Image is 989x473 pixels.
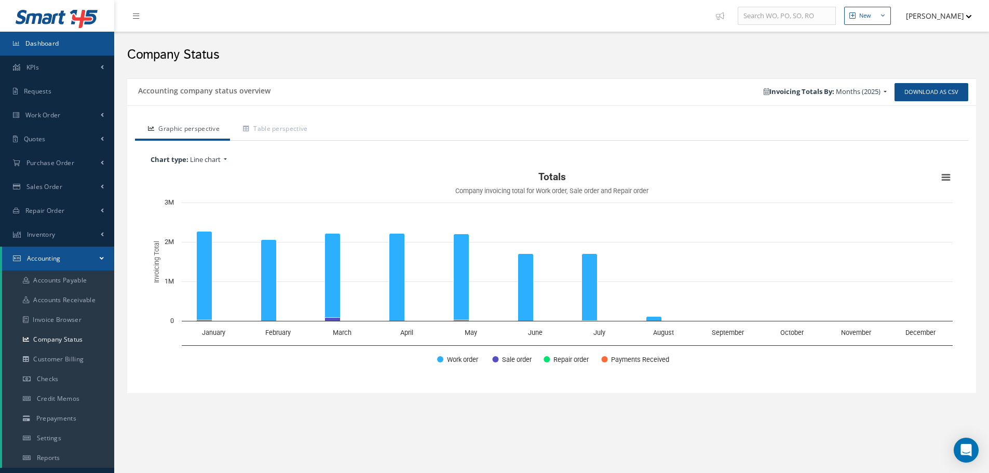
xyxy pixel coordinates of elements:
[400,329,413,336] text: April
[389,234,405,321] path: April, 2,212,821.08. Work order.
[954,438,979,463] div: Open Intercom Messenger
[145,167,958,375] svg: Interactive chart
[37,434,61,442] span: Settings
[780,329,804,336] text: October
[25,39,59,48] span: Dashboard
[437,355,480,363] button: Show Work order
[905,329,936,336] text: December
[582,254,598,321] path: July, 1,695,834.18. Work order.
[2,428,114,448] a: Settings
[2,389,114,409] a: Credit Memos
[25,206,65,215] span: Repair Order
[26,182,62,191] span: Sales Order
[844,7,891,25] button: New
[145,167,958,375] div: Totals. Highcharts interactive chart.
[544,355,590,363] button: Show Repair order
[738,7,836,25] input: Search WO, PO, SO, RO
[939,170,953,185] button: View chart menu, Totals
[24,87,51,96] span: Requests
[601,355,667,363] button: Show Payments Received
[859,11,871,20] div: New
[37,453,60,462] span: Reports
[896,6,972,26] button: [PERSON_NAME]
[712,329,744,336] text: September
[190,155,221,164] span: Line chart
[145,152,958,168] a: Chart type: Line chart
[135,119,230,141] a: Graphic perspective
[2,409,114,428] a: Prepayments
[895,83,968,101] a: Download as CSV
[197,232,212,320] path: January, 2,254,577.55. Work order.
[197,232,917,321] g: Work order, bar series 1 of 4 with 12 bars. X axis, categories.
[2,247,114,271] a: Accounting
[764,87,834,96] b: Invoicing Totals By:
[202,329,225,336] text: January
[593,329,605,336] text: July
[454,320,469,321] path: May, 13,480. Sale order.
[26,63,39,72] span: KPIs
[2,448,114,468] a: Reports
[646,317,662,321] path: August, 117,881.6. Work order.
[2,330,114,349] a: Company Status
[841,329,872,336] text: November
[265,329,291,336] text: February
[2,290,114,310] a: Accounts Receivable
[2,271,114,290] a: Accounts Payable
[2,349,114,369] a: Customer Billing
[36,414,76,423] span: Prepayments
[127,47,976,63] h2: Company Status
[2,369,114,389] a: Checks
[325,318,341,321] path: March, 90,000. Sale order.
[538,171,566,183] text: Totals
[37,394,80,403] span: Credit Memos
[465,329,477,336] text: May
[528,329,543,336] text: June
[836,87,880,96] span: Months (2025)
[26,158,74,167] span: Purchase Order
[333,329,351,336] text: March
[455,187,649,195] text: Company invoicing total for Work order, Sale order and Repair order
[230,119,318,141] a: Table perspective
[758,84,892,100] a: Invoicing Totals By: Months (2025)
[325,234,341,318] path: March, 2,132,170.5. Work order.
[165,198,174,206] text: 3M
[261,240,277,321] path: February, 2,063,051.24. Work order.
[165,238,174,246] text: 2M
[653,329,674,336] text: August
[492,355,532,363] button: Show Sale order
[27,254,61,263] span: Accounting
[454,234,469,320] path: May, 2,186,935.05. Work order.
[37,374,59,383] span: Checks
[25,111,61,119] span: Work Order
[518,254,534,321] path: June, 1,698,964.88. Work order.
[165,277,174,285] text: 1M
[151,155,188,164] b: Chart type:
[170,317,174,325] text: 0
[611,356,669,363] text: Payments Received
[27,230,56,239] span: Inventory
[197,320,212,321] path: January, 15,500. Sale order.
[135,83,270,96] h5: Accounting company status overview
[24,134,46,143] span: Quotes
[2,310,114,330] a: Invoice Browser
[153,241,160,283] text: Invoicing Total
